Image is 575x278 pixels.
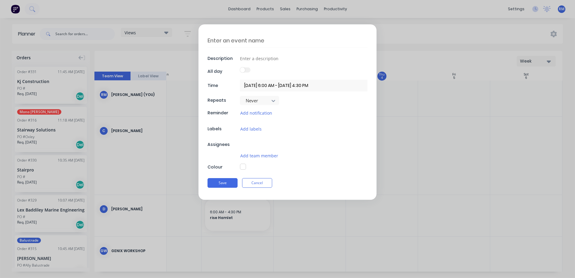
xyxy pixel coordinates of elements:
button: Add notification [240,110,272,116]
div: Description [208,55,238,62]
button: Cancel [242,178,272,188]
div: Assignees [208,141,238,148]
button: Save [208,178,238,188]
div: Colour [208,164,238,170]
div: Reminder [208,110,238,116]
div: Time [208,82,238,89]
div: All day [208,68,238,75]
button: Add team member [240,152,278,159]
div: Labels [208,126,238,132]
button: Add labels [240,125,262,132]
input: Enter a description [240,54,367,63]
div: Repeats [208,97,238,103]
